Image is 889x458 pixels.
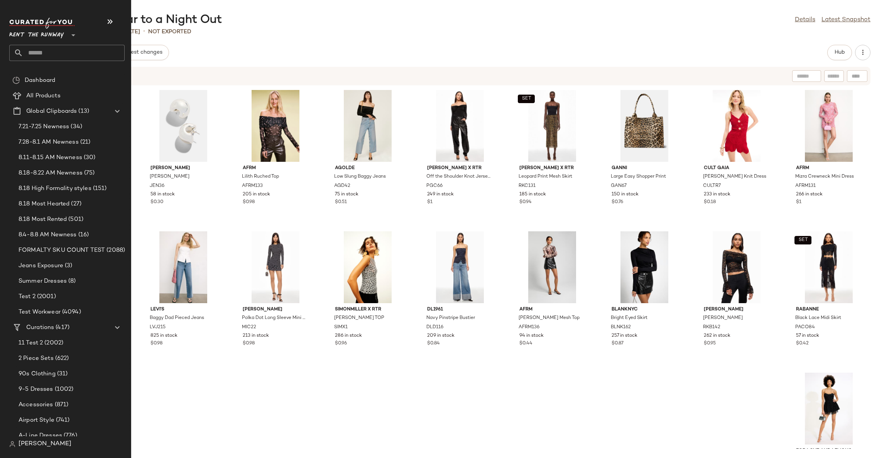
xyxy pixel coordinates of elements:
[53,385,74,394] span: (1002)
[77,107,89,116] span: (13)
[9,26,64,40] span: Rent the Runway
[49,12,222,28] div: What to Wear to a Night Out
[426,173,492,180] span: Off the Shoulder Knot Jersey Top
[335,332,362,339] span: 286 in stock
[427,199,433,206] span: $1
[519,332,544,339] span: 94 in stock
[63,261,72,270] span: (3)
[796,191,823,198] span: 266 in stock
[427,306,493,313] span: DL1961
[703,315,743,322] span: [PERSON_NAME]
[612,306,677,313] span: BLANKNYC
[77,231,89,239] span: (16)
[335,340,347,347] span: $0.96
[605,90,683,162] img: GAN67.jpg
[150,191,175,198] span: 58 in stock
[83,169,95,178] span: (75)
[150,332,177,339] span: 825 in stock
[26,92,61,100] span: All Products
[67,277,76,286] span: (8)
[704,191,730,198] span: 233 in stock
[61,308,81,317] span: (4094)
[19,261,63,270] span: Jeans Exposure
[795,15,815,25] a: Details
[611,173,666,180] span: Large Easy Shopper Print
[19,354,54,363] span: 2 Piece Sets
[795,324,815,331] span: PACO84
[53,400,69,409] span: (871)
[334,183,350,190] span: AGD42
[79,138,91,147] span: (21)
[12,76,20,84] img: svg%3e
[421,90,499,162] img: PGC66.jpg
[243,199,255,206] span: $0.98
[117,49,162,56] span: Request changes
[243,340,255,347] span: $0.98
[150,306,216,313] span: Levi's
[335,199,347,206] span: $0.51
[426,324,443,331] span: DLD116
[427,165,493,172] span: [PERSON_NAME] x RTR
[150,315,204,322] span: Baggy Dad Pieced Jeans
[19,370,56,378] span: 90s Clothing
[796,340,809,347] span: $0.42
[612,191,639,198] span: 150 in stock
[704,199,716,206] span: $0.18
[19,184,91,193] span: 8.18 High Formality styles
[19,138,79,147] span: 7.28-8.1 AM Newness
[19,169,83,178] span: 8.18-8.22 AM Newness
[329,231,407,303] img: SIMX1.jpg
[834,49,845,56] span: Hub
[111,45,169,60] button: Request changes
[795,173,854,180] span: Mizra Crewneck Mini Dress
[821,15,870,25] a: Latest Snapshot
[54,323,69,332] span: (417)
[794,236,811,244] button: SET
[335,165,401,172] span: AGOLDE
[427,332,455,339] span: 209 in stock
[796,165,862,172] span: AFRM
[9,441,15,447] img: svg%3e
[54,354,69,363] span: (622)
[426,183,443,190] span: PGC66
[19,439,71,449] span: [PERSON_NAME]
[19,200,69,209] span: 8.18 Most Hearted
[242,324,256,331] span: MIC22
[513,90,591,162] img: RKC131.jpg
[67,215,83,224] span: (501)
[611,315,647,322] span: Bright Eyed Skirt
[335,306,401,313] span: SIMONMILLER X RTR
[521,96,531,102] span: SET
[335,191,358,198] span: 75 in stock
[19,416,54,425] span: Airport Style
[519,324,539,331] span: AFRM136
[519,340,532,347] span: $0.44
[421,231,499,303] img: DLD116.jpg
[796,448,862,455] span: For Love and Lemons
[19,153,82,162] span: 8.11-8.15 AM Newness
[612,165,677,172] span: GANNI
[19,308,61,317] span: Test Workwear
[426,315,475,322] span: Navy Pinstripe Bustier
[513,231,591,303] img: AFRM136.jpg
[704,165,769,172] span: Cult Gaia
[105,246,125,255] span: (2088)
[150,173,189,180] span: [PERSON_NAME]
[150,324,166,331] span: LVJ215
[19,431,62,440] span: A-Line Dresses
[237,231,314,303] img: MIC22.jpg
[334,324,348,331] span: SIMX1
[148,28,191,36] p: Not Exported
[790,90,868,162] img: AFRM131.jpg
[237,90,314,162] img: AFRM133.jpg
[150,199,164,206] span: $0.30
[612,340,624,347] span: $0.87
[703,183,721,190] span: CULTR7
[611,324,631,331] span: BLNK162
[19,339,43,348] span: 11 Test 2
[9,18,75,29] img: cfy_white_logo.C9jOOHJF.svg
[518,95,535,103] button: SET
[427,191,454,198] span: 249 in stock
[91,184,107,193] span: (151)
[827,45,852,60] button: Hub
